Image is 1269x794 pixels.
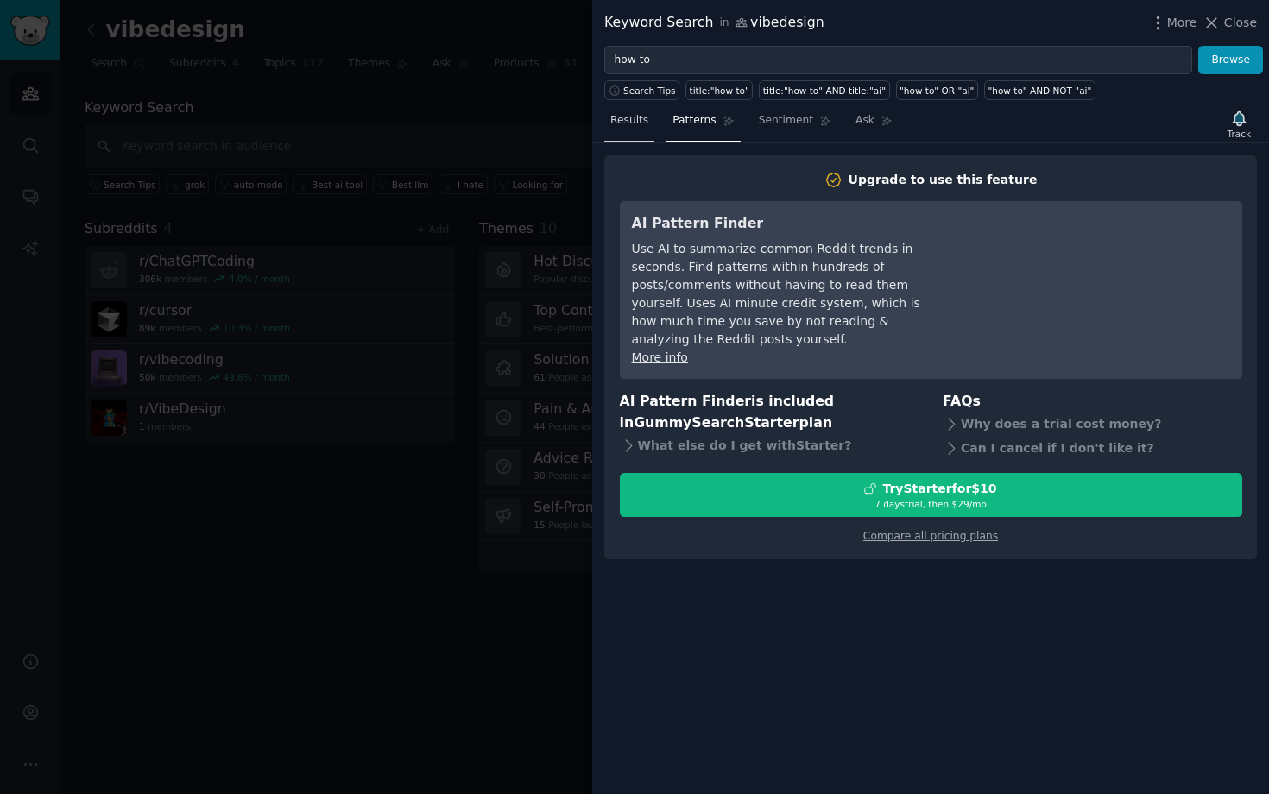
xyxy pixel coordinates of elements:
[623,85,676,97] span: Search Tips
[1167,14,1197,32] span: More
[1222,106,1257,142] button: Track
[632,213,947,235] h3: AI Pattern Finder
[984,80,1095,100] a: "how to" AND NOT "ai"
[604,107,654,142] a: Results
[849,171,1038,189] div: Upgrade to use this feature
[943,437,1242,461] div: Can I cancel if I don't like it?
[943,391,1242,413] h3: FAQs
[753,107,837,142] a: Sentiment
[971,213,1230,343] iframe: YouTube video player
[621,498,1241,510] div: 7 days trial, then $ 29 /mo
[849,107,899,142] a: Ask
[620,391,919,433] h3: AI Pattern Finder is included in plan
[882,480,996,498] div: Try Starter for $10
[604,80,679,100] button: Search Tips
[632,350,688,364] a: More info
[900,85,974,97] div: "how to" OR "ai"
[604,46,1192,75] input: Try a keyword related to your business
[943,413,1242,437] div: Why does a trial cost money?
[1224,14,1257,32] span: Close
[620,433,919,457] div: What else do I get with Starter ?
[672,113,716,129] span: Patterns
[685,80,753,100] a: title:"how to"
[604,12,824,34] div: Keyword Search vibedesign
[759,80,889,100] a: title:"how to" AND title:"ai"
[855,113,874,129] span: Ask
[896,80,978,100] a: "how to" OR "ai"
[690,85,749,97] div: title:"how to"
[1198,46,1263,75] button: Browse
[610,113,648,129] span: Results
[632,240,947,349] div: Use AI to summarize common Reddit trends in seconds. Find patterns within hundreds of posts/comme...
[988,85,1091,97] div: "how to" AND NOT "ai"
[620,473,1242,517] button: TryStarterfor$107 daystrial, then $29/mo
[759,113,813,129] span: Sentiment
[863,530,998,542] a: Compare all pricing plans
[666,107,740,142] a: Patterns
[634,414,799,431] span: GummySearch Starter
[1228,128,1251,140] div: Track
[1203,14,1257,32] button: Close
[763,85,886,97] div: title:"how to" AND title:"ai"
[719,16,729,31] span: in
[1149,14,1197,32] button: More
